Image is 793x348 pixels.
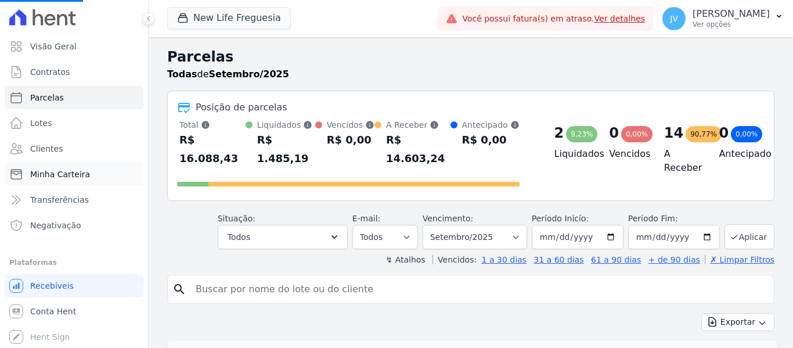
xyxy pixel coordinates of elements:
strong: Setembro/2025 [209,69,289,80]
a: Ver detalhes [594,14,646,23]
span: Todos [228,230,250,244]
a: Conta Hent [5,300,143,323]
label: Período Fim: [628,213,720,225]
div: Vencidos [327,119,374,131]
div: Antecipado [462,119,520,131]
a: Lotes [5,112,143,135]
button: Exportar [701,313,774,331]
a: 31 a 60 dias [534,255,583,264]
div: R$ 16.088,43 [179,131,246,168]
div: 9,23% [566,126,597,142]
label: Situação: [218,214,255,223]
span: Conta Hent [30,306,76,317]
a: Contratos [5,60,143,84]
a: Minha Carteira [5,163,143,186]
p: Ver opções [693,20,770,29]
button: JV [PERSON_NAME] Ver opções [653,2,793,35]
span: Minha Carteira [30,168,90,180]
div: R$ 1.485,19 [257,131,315,168]
label: Vencidos: [432,255,477,264]
input: Buscar por nome do lote ou do cliente [189,278,769,301]
a: + de 90 dias [648,255,700,264]
h4: Liquidados [554,147,591,161]
div: 2 [554,124,564,142]
div: A Receber [386,119,450,131]
a: ✗ Limpar Filtros [705,255,774,264]
div: 90,77% [686,126,722,142]
h2: Parcelas [167,46,774,67]
div: Plataformas [9,256,139,270]
div: Liquidados [257,119,315,131]
label: E-mail: [352,214,381,223]
button: Aplicar [724,224,774,249]
label: ↯ Atalhos [385,255,425,264]
span: Negativação [30,220,81,231]
span: Visão Geral [30,41,77,52]
a: Recebíveis [5,274,143,297]
a: Negativação [5,214,143,237]
span: Você possui fatura(s) em atraso. [462,13,645,25]
button: Todos [218,225,348,249]
a: 61 a 90 dias [591,255,641,264]
div: 0 [719,124,729,142]
span: Parcelas [30,92,64,103]
label: Vencimento: [423,214,473,223]
span: Lotes [30,117,52,129]
div: Posição de parcelas [196,101,287,114]
div: Total [179,119,246,131]
a: Transferências [5,188,143,211]
h4: Antecipado [719,147,755,161]
div: 0 [609,124,619,142]
span: Recebíveis [30,280,74,292]
div: 0,00% [621,126,653,142]
div: R$ 0,00 [327,131,374,149]
div: R$ 0,00 [462,131,520,149]
div: 0,00% [731,126,762,142]
p: de [167,67,289,81]
a: Visão Geral [5,35,143,58]
a: Parcelas [5,86,143,109]
a: Clientes [5,137,143,160]
strong: Todas [167,69,197,80]
i: search [172,282,186,296]
h4: A Receber [664,147,701,175]
h4: Vencidos [609,147,646,161]
span: Transferências [30,194,89,206]
a: 1 a 30 dias [482,255,527,264]
button: New Life Freguesia [167,7,291,29]
div: 14 [664,124,683,142]
span: JV [670,15,678,23]
label: Período Inicío: [532,214,589,223]
span: Clientes [30,143,63,155]
div: R$ 14.603,24 [386,131,450,168]
p: [PERSON_NAME] [693,8,770,20]
span: Contratos [30,66,70,78]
